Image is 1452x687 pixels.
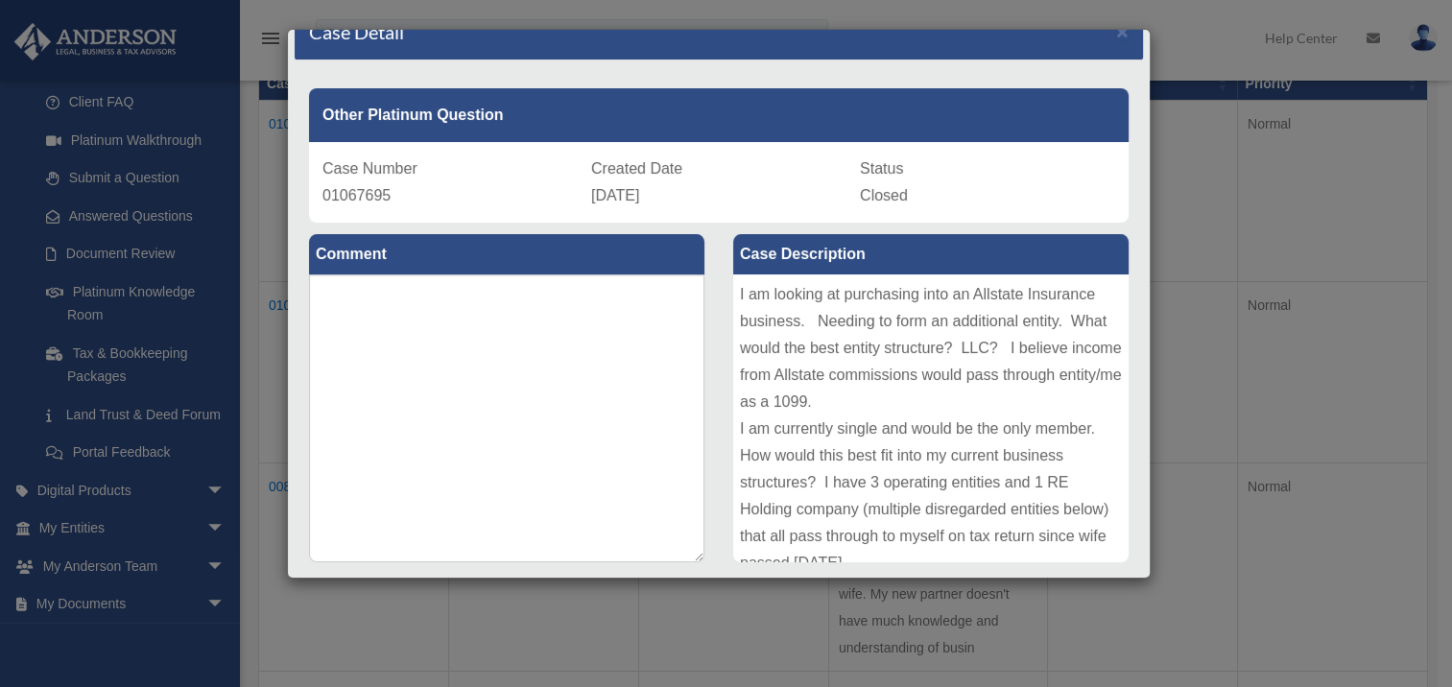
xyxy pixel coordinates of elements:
[733,234,1129,274] label: Case Description
[309,234,704,274] label: Comment
[322,160,417,177] span: Case Number
[322,187,391,203] span: 01067695
[733,274,1129,562] div: I am looking at purchasing into an Allstate Insurance business. Needing to form an additional ent...
[860,160,903,177] span: Status
[860,187,908,203] span: Closed
[591,187,639,203] span: [DATE]
[309,18,404,45] h4: Case Detail
[1116,20,1129,42] span: ×
[309,88,1129,142] div: Other Platinum Question
[1116,21,1129,41] button: Close
[591,160,682,177] span: Created Date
